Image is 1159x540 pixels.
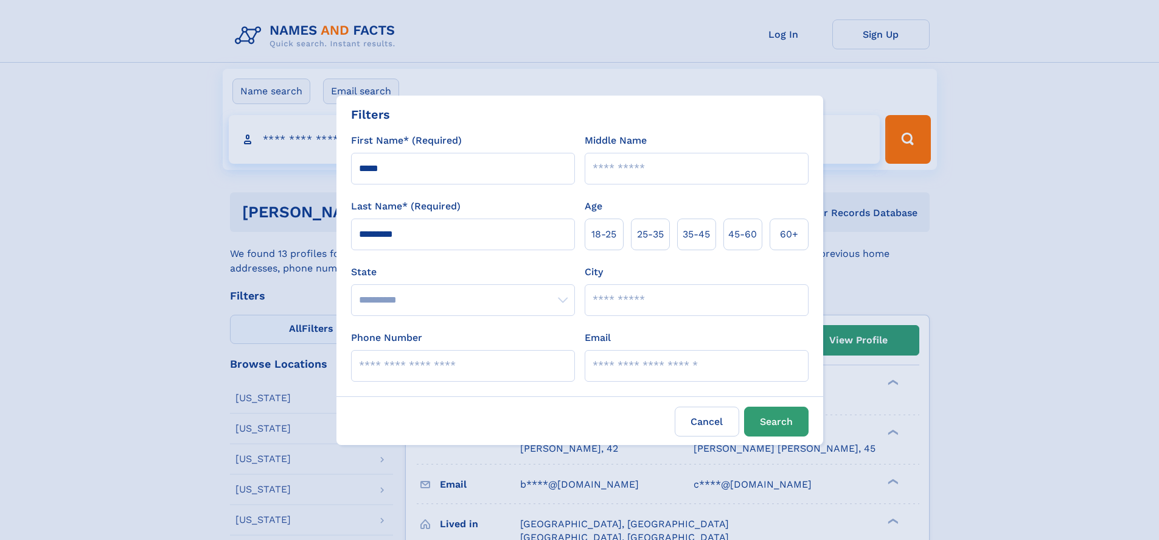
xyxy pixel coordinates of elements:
label: Middle Name [585,133,647,148]
span: 25‑35 [637,227,664,242]
label: Email [585,331,611,345]
label: City [585,265,603,279]
span: 60+ [780,227,798,242]
div: Filters [351,105,390,124]
label: Phone Number [351,331,422,345]
label: Cancel [675,407,739,437]
label: State [351,265,575,279]
button: Search [744,407,809,437]
span: 35‑45 [683,227,710,242]
label: Age [585,199,602,214]
label: First Name* (Required) [351,133,462,148]
label: Last Name* (Required) [351,199,461,214]
span: 18‑25 [591,227,616,242]
span: 45‑60 [728,227,757,242]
